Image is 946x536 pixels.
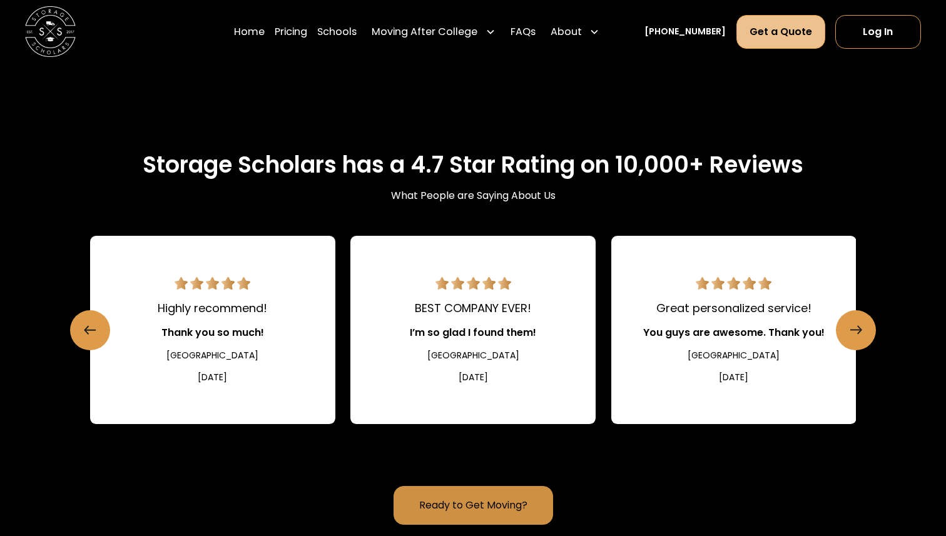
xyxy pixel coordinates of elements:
div: [GEOGRAPHIC_DATA] [427,349,519,362]
a: FAQs [511,14,536,49]
div: [GEOGRAPHIC_DATA] [688,349,780,362]
div: What People are Saying About Us [391,188,556,203]
div: [DATE] [198,371,227,384]
a: Previous slide [70,310,110,350]
div: About [551,24,582,39]
a: Log In [835,14,921,48]
div: Highly recommend! [158,300,267,316]
a: Get a Quote [736,14,825,48]
div: About [546,14,604,49]
div: [DATE] [459,371,488,384]
a: Next slide [836,310,876,350]
a: Pricing [275,14,307,49]
div: 11 / 22 [350,236,596,425]
div: Thank you so much! [161,325,264,340]
a: Home [234,14,265,49]
div: I’m so glad I found them! [410,325,536,340]
div: You guys are awesome. Thank you! [643,325,825,340]
a: [PHONE_NUMBER] [644,25,726,38]
h2: Storage Scholars has a 4.7 Star Rating on 10,000+ Reviews [143,151,803,178]
img: Storage Scholars main logo [25,6,76,57]
div: 10 / 22 [90,236,335,425]
div: BEST COMPANY EVER! [415,300,531,316]
a: 5 star review.BEST COMPANY EVER!I’m so glad I found them![GEOGRAPHIC_DATA][DATE] [350,236,596,425]
div: [DATE] [719,371,748,384]
div: [GEOGRAPHIC_DATA] [166,349,258,362]
img: 5 star review. [435,277,511,290]
div: Moving After College [367,14,500,49]
img: 5 star review. [175,277,250,290]
a: Schools [317,14,357,49]
a: 5 star review.Great personalized service!You guys are awesome. Thank you![GEOGRAPHIC_DATA][DATE] [611,236,857,425]
a: Ready to Get Moving? [393,486,553,525]
a: 5 star review.Highly recommend!Thank you so much![GEOGRAPHIC_DATA][DATE] [90,236,335,425]
div: Great personalized service! [656,300,811,316]
img: 5 star review. [696,277,771,290]
div: Moving After College [372,24,477,39]
div: 12 / 22 [611,236,857,425]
